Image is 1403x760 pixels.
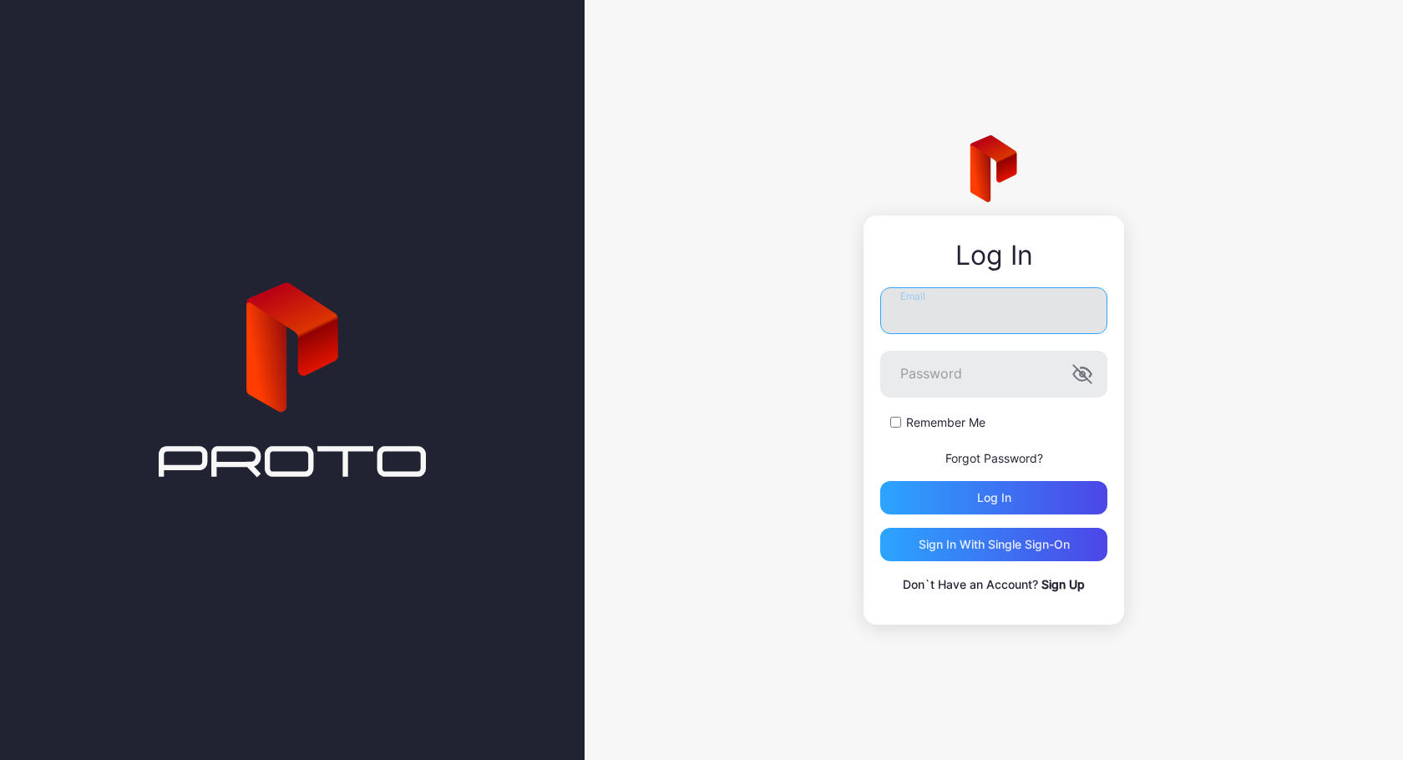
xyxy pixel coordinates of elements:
[945,451,1043,465] a: Forgot Password?
[906,414,985,431] label: Remember Me
[1041,577,1085,591] a: Sign Up
[880,351,1107,398] input: Password
[880,241,1107,271] div: Log In
[977,491,1011,504] div: Log in
[880,575,1107,595] p: Don`t Have an Account?
[880,481,1107,514] button: Log in
[880,528,1107,561] button: Sign in With Single Sign-On
[1072,364,1092,384] button: Password
[880,287,1107,334] input: Email
[919,538,1070,551] div: Sign in With Single Sign-On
